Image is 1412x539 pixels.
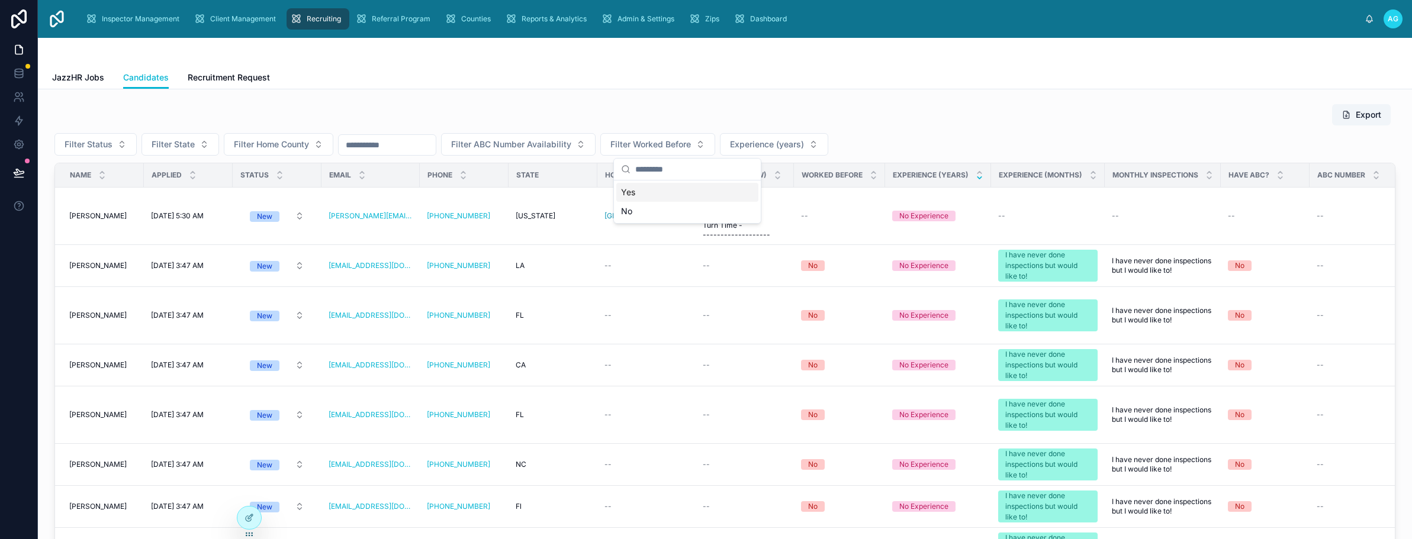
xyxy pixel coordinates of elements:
div: I have never done inspections but would like to! [1005,349,1091,381]
div: New [257,460,272,470]
span: -- [703,261,710,270]
a: [EMAIL_ADDRESS][DOMAIN_NAME] [329,261,413,270]
div: New [257,502,272,512]
a: [PHONE_NUMBER] [427,502,501,511]
span: -- [703,410,710,419]
span: Worked Before [802,170,863,180]
a: Dashboard [730,8,795,30]
span: I have never done inspections but I would like to! [1112,256,1214,275]
a: I have never done inspections but would like to! [998,399,1098,431]
a: No [801,501,878,512]
a: NC [516,460,590,469]
span: -- [1228,211,1235,221]
a: Select Button [240,453,314,476]
div: No Experience [899,409,948,420]
a: Client Management [190,8,284,30]
a: -- [703,502,787,511]
span: [PERSON_NAME] [69,211,127,221]
div: I have never done inspections but would like to! [1005,490,1091,522]
a: [PHONE_NUMBER] [427,360,501,370]
a: [DATE] 3:47 AM [151,410,226,419]
span: [PERSON_NAME] [69,502,127,511]
span: Filter State [152,138,195,150]
a: Inspector Management [82,8,188,30]
span: FL [516,311,524,320]
a: Fl [516,502,590,511]
span: [PERSON_NAME] [69,460,127,469]
span: Experience (months) [999,170,1082,180]
button: Select Button [240,305,314,326]
span: Counties [461,14,491,24]
button: Select Button [224,133,333,156]
div: I have never done inspections but would like to! [1005,448,1091,480]
a: Select Button [240,354,314,376]
span: Have ABC? [1228,170,1269,180]
span: [DATE] 3:47 AM [151,311,204,320]
span: Client Management [210,14,276,24]
a: [PERSON_NAME] [69,211,137,221]
div: New [257,410,272,421]
a: No [801,260,878,271]
a: -- [1317,460,1391,469]
a: [PHONE_NUMBER] [427,211,501,221]
div: New [257,311,272,321]
a: -- [604,410,689,419]
a: No Experience [892,459,984,470]
span: I have never done inspections but I would like to! [1112,356,1214,375]
button: Select Button [54,133,137,156]
span: -- [1317,261,1324,270]
button: Select Button [600,133,715,156]
a: [EMAIL_ADDRESS][DOMAIN_NAME] [329,410,413,419]
a: No [1228,260,1302,271]
span: [DATE] 3:47 AM [151,410,204,419]
a: No [1228,360,1302,370]
div: New [257,360,272,371]
span: Dashboard [750,14,787,24]
a: [EMAIL_ADDRESS][DOMAIN_NAME] [329,502,413,511]
a: -- [1317,311,1391,320]
div: No [808,310,818,321]
a: I have never done inspections but I would like to! [1112,497,1214,516]
span: [DATE] 3:47 AM [151,460,204,469]
div: No [1235,360,1244,370]
span: -- [604,460,612,469]
span: ABC Number [1317,170,1365,180]
a: [PHONE_NUMBER] [427,261,501,270]
a: [EMAIL_ADDRESS][DOMAIN_NAME] [329,360,413,370]
a: I have never done inspections but I would like to! [1112,306,1214,325]
a: [PHONE_NUMBER] [427,360,490,370]
span: -- [604,311,612,320]
a: -- [998,211,1098,221]
a: I have never done inspections but I would like to! [1112,455,1214,474]
a: -- [1317,211,1391,221]
a: [PERSON_NAME] [69,360,137,370]
div: I have never done inspections but would like to! [1005,250,1091,282]
div: No [616,202,758,221]
a: [PERSON_NAME] [69,410,137,419]
a: Zips [685,8,728,30]
div: No Experience [899,459,948,470]
a: No [801,409,878,420]
a: [PHONE_NUMBER] [427,311,501,320]
span: Name [70,170,91,180]
span: Admin & Settings [617,14,674,24]
a: [GEOGRAPHIC_DATA], [GEOGRAPHIC_DATA] [604,211,689,221]
a: -- [1317,410,1391,419]
span: NC [516,460,526,469]
a: -- [1317,261,1391,270]
a: -- [1317,360,1391,370]
a: [PERSON_NAME] [69,311,137,320]
button: Select Button [240,454,314,475]
a: FL [516,410,590,419]
a: [PHONE_NUMBER] [427,502,490,511]
div: No Experience [899,260,948,271]
div: New [257,211,272,222]
a: I have never done inspections but would like to! [998,349,1098,381]
a: [EMAIL_ADDRESS][DOMAIN_NAME] [329,460,413,469]
div: No [808,459,818,470]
